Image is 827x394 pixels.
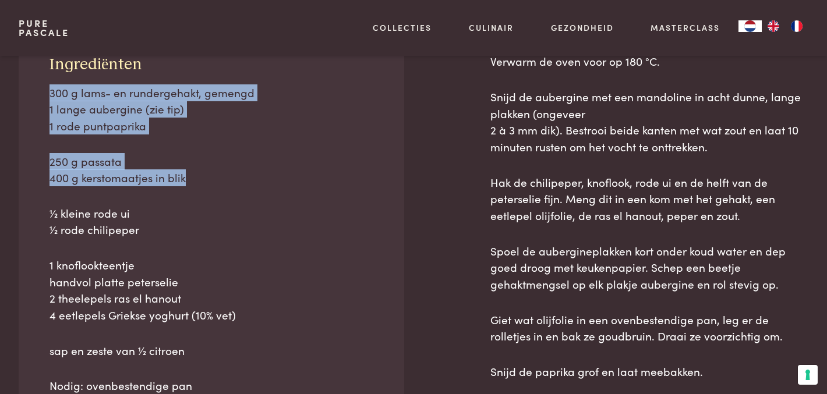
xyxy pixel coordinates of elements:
[490,174,775,223] span: Hak de chilipeper, knoflook, rode ui en de helft van de peterselie fijn. Meng dit in een kom met ...
[373,22,432,34] a: Collecties
[490,363,703,379] span: Snijd de paprika grof en laat meebakken.
[50,307,236,322] span: 4 eetlepels Griekse yoghurt (10% vet)
[50,205,130,221] span: 1⁄2 kleine rode ui
[50,274,178,289] span: handvol platte peterselie
[50,101,184,116] span: 1 lange aubergine (zie tip)
[469,22,514,34] a: Culinair
[738,20,808,32] aside: Language selected: Nederlands
[50,342,185,358] span: sap en zeste van 1⁄2 citroen
[762,20,808,32] ul: Language list
[50,377,192,393] span: Nodig: ovenbestendige pan
[50,118,146,133] span: 1 rode puntpaprika
[50,153,122,169] span: 250 g passata
[651,22,720,34] a: Masterclass
[50,84,255,100] span: 300 g lams- en rundergehakt, gemengd
[551,22,614,34] a: Gezondheid
[738,20,762,32] div: Language
[798,365,818,385] button: Uw voorkeuren voor toestemming voor trackingtechnologieën
[785,20,808,32] a: FR
[50,257,135,272] span: 1 knoflookteentje
[490,88,801,121] span: Snijd de aubergine met een mandoline in acht dunne, lange plakken (ongeveer
[738,20,762,32] a: NL
[50,56,142,73] span: Ingrediënten
[19,19,69,37] a: PurePascale
[490,243,786,292] span: Spoel de aubergineplakken kort onder koud water en dep goed droog met keukenpapier. Schep een bee...
[490,122,798,154] span: 2 à 3 mm dik). Bestrooi beide kanten met wat zout en laat 10 minuten rusten om het vocht te ontt...
[762,20,785,32] a: EN
[50,221,139,237] span: 1⁄2 rode chilipeper
[50,290,181,306] span: 2 theelepels ras el hanout
[490,53,660,69] span: Verwarm de oven voor op 180 °C.
[50,169,186,185] span: 400 g kerstomaatjes in blik
[490,311,783,344] span: Giet wat olijfolie in een ovenbestendige pan, leg er de rolletjes in en bak ze goudbruin. Draai z...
